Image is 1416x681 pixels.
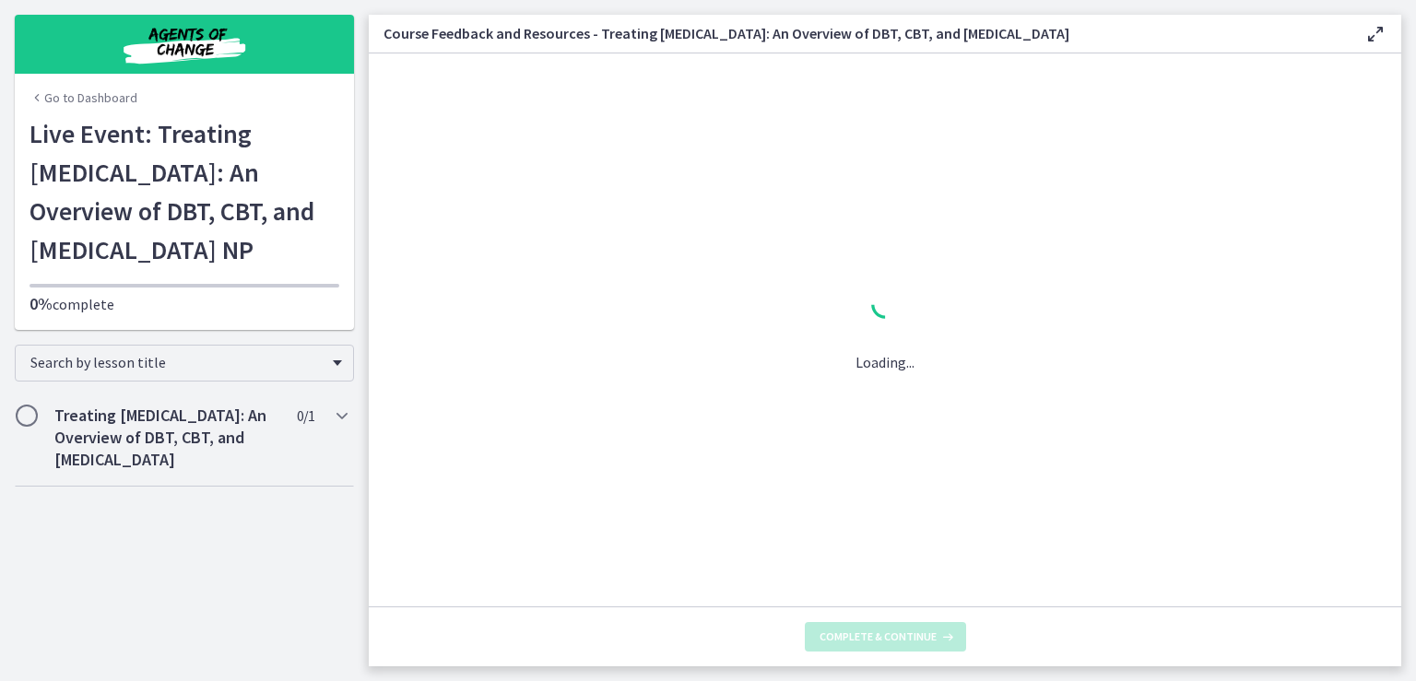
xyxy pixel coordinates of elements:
span: 0 / 1 [297,405,314,427]
a: Go to Dashboard [29,88,137,107]
p: complete [29,293,339,315]
img: Agents of Change Social Work Test Prep [74,22,295,66]
h3: Course Feedback and Resources - Treating [MEDICAL_DATA]: An Overview of DBT, CBT, and [MEDICAL_DATA] [383,22,1335,44]
div: Search by lesson title [15,345,354,382]
span: Search by lesson title [30,353,324,371]
span: Complete & continue [820,629,937,644]
div: 1 [855,287,914,329]
h2: Treating [MEDICAL_DATA]: An Overview of DBT, CBT, and [MEDICAL_DATA] [54,405,279,471]
p: Loading... [855,351,914,373]
span: 0% [29,293,53,314]
h1: Live Event: Treating [MEDICAL_DATA]: An Overview of DBT, CBT, and [MEDICAL_DATA] NP [29,114,339,269]
button: Complete & continue [805,622,966,652]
